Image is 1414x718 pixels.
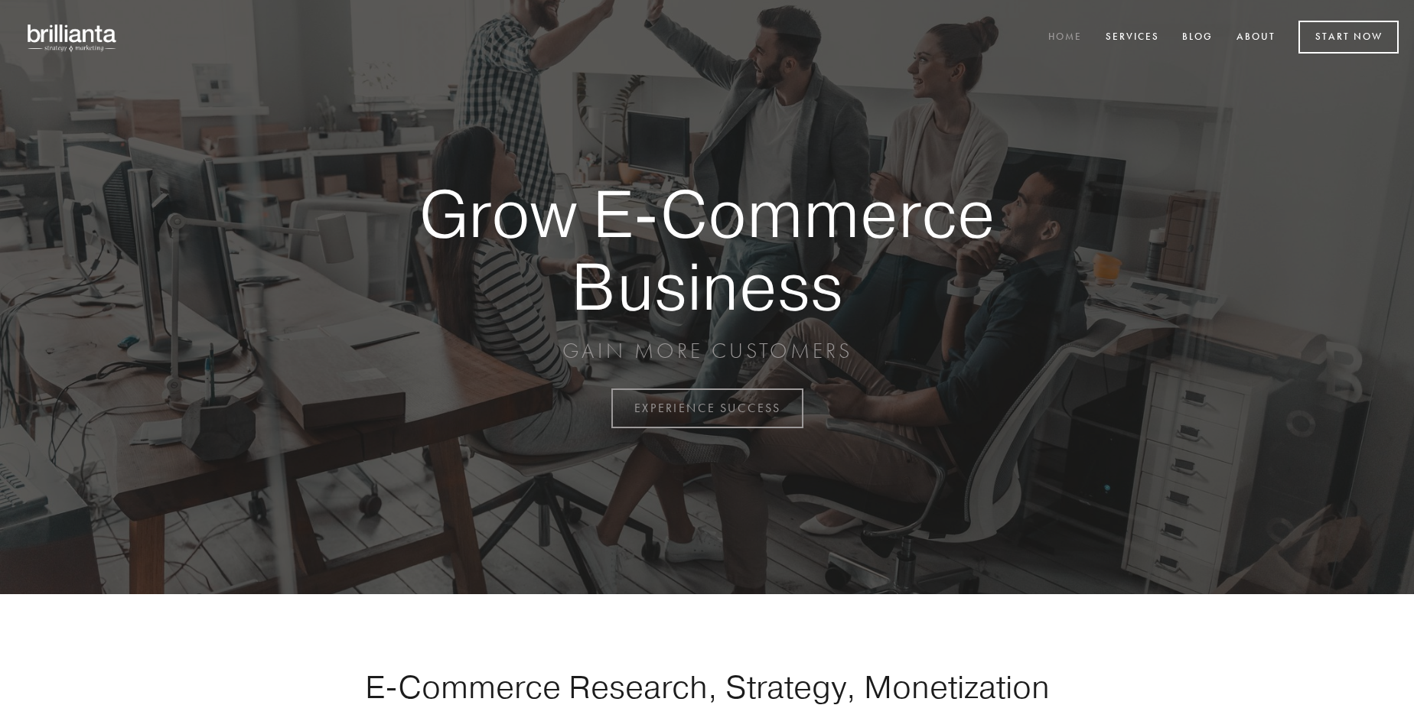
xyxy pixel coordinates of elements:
a: About [1227,25,1285,50]
a: EXPERIENCE SUCCESS [611,388,803,428]
img: brillianta - research, strategy, marketing [15,15,130,60]
a: Home [1038,25,1092,50]
strong: Grow E-Commerce Business [366,177,1048,322]
a: Start Now [1298,21,1399,54]
h1: E-Commerce Research, Strategy, Monetization [317,668,1097,706]
p: GAIN MORE CUSTOMERS [366,337,1048,365]
a: Blog [1172,25,1223,50]
a: Services [1096,25,1169,50]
